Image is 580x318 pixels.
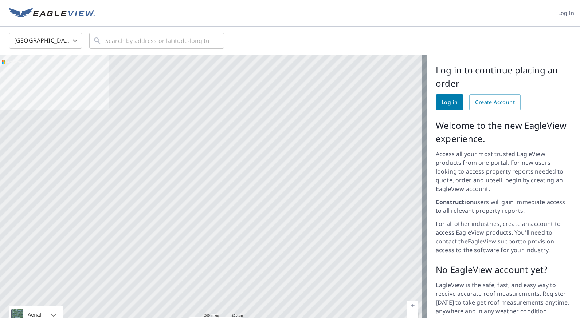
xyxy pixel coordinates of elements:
[436,94,463,110] a: Log in
[105,31,209,51] input: Search by address or latitude-longitude
[9,8,95,19] img: EV Logo
[469,94,521,110] a: Create Account
[436,198,474,206] strong: Construction
[436,281,571,315] p: EagleView is the safe, fast, and easy way to receive accurate roof measurements. Register [DATE] ...
[436,219,571,254] p: For all other industries, create an account to access EagleView products. You'll need to contact ...
[436,119,571,145] p: Welcome to the new EagleView experience.
[558,9,574,18] span: Log in
[468,237,521,245] a: EagleView support
[436,198,571,215] p: users will gain immediate access to all relevant property reports.
[475,98,515,107] span: Create Account
[442,98,458,107] span: Log in
[436,263,571,276] p: No EagleView account yet?
[436,150,571,193] p: Access all your most trusted EagleView products from one portal. For new users looking to access ...
[407,301,418,311] a: Current Level 5, Zoom In
[9,31,82,51] div: [GEOGRAPHIC_DATA]
[436,64,571,90] p: Log in to continue placing an order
